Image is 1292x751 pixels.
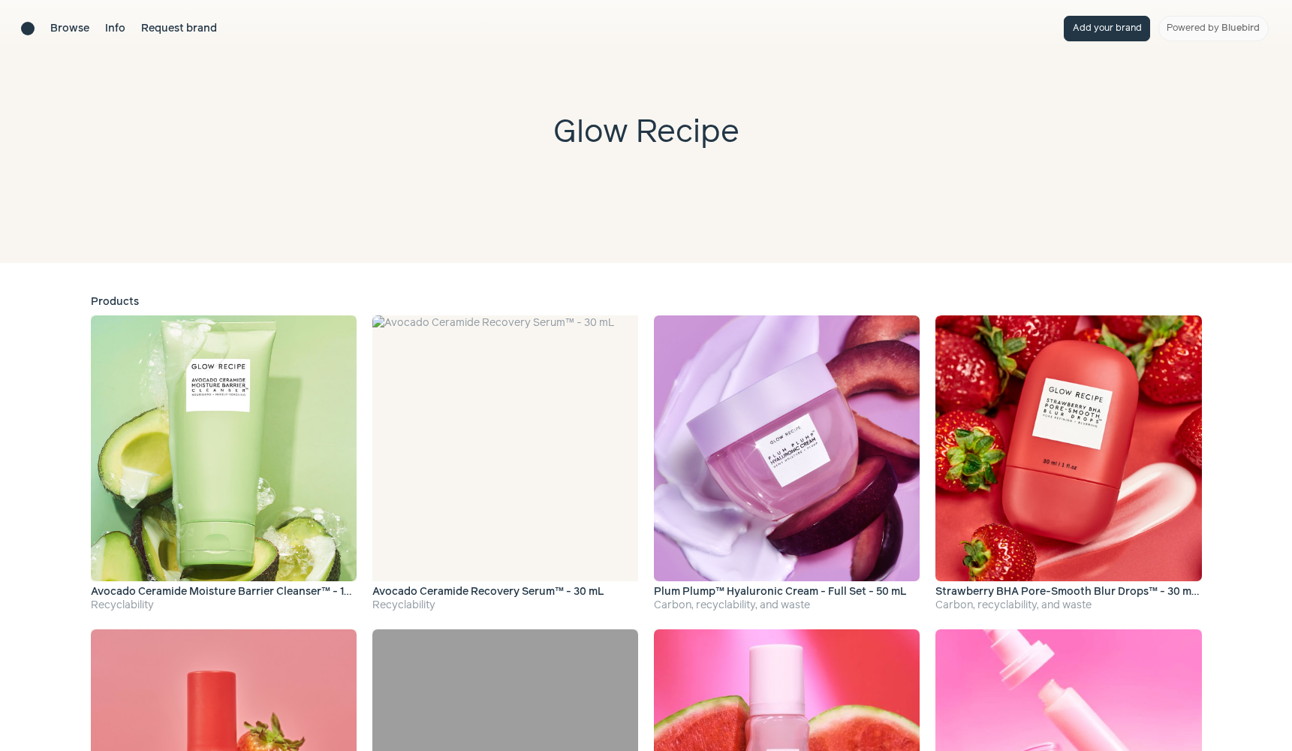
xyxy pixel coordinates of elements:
[372,315,638,614] a: Avocado Ceramide Recovery Serum™ - 30 mL Avocado Ceramide Recovery Serum™ - 30 mL Recyclability
[91,587,383,597] span: Avocado Ceramide Moisture Barrier Cleanser™ - 150 mL
[654,587,915,598] h3: Plum Plump™ Hyaluronic Cream - Full Set - 50 mL
[935,315,1201,581] img: Strawberry BHA Pore-Smooth Blur Drops™ - 30 mL
[372,315,638,581] img: Avocado Ceramide Recovery Serum™ - 30 mL
[21,22,35,35] a: Brand directory home
[372,598,638,614] h4: Recyclability
[1064,16,1150,41] button: Add your brand
[91,598,357,614] h4: Recyclability
[935,598,1201,614] h4: Carbon, recyclability, and waste
[91,315,357,614] a: Avocado Ceramide Moisture Barrier Cleanser™ - 150 mL Avocado Ceramide Moisture Barrier Cleanser™ ...
[935,587,1206,597] span: Strawberry BHA Pore-Smooth Blur Drops™ - 30 mL
[372,587,613,598] h3: Avocado Ceramide Recovery Serum™ - 30 mL
[91,587,357,598] h3: Avocado Ceramide Moisture Barrier Cleanser™ - 150 mL
[372,587,613,597] span: Avocado Ceramide Recovery Serum™ - 30 mL
[654,587,915,597] span: Plum Plump™ Hyaluronic Cream - Full Set - 50 mL
[91,315,357,581] img: Avocado Ceramide Moisture Barrier Cleanser™ - 150 mL
[141,21,217,37] a: Request brand
[105,21,125,37] a: Info
[1158,16,1269,41] a: Powered by Bluebird
[1221,23,1260,33] span: Bluebird
[50,21,89,37] a: Browse
[654,315,920,614] a: Plum Plump™ Hyaluronic Cream - Full Set - 50 mL Plum Plump™ Hyaluronic Cream - Full Set - 50 mL C...
[654,598,920,614] h4: Carbon, recyclability, and waste
[654,315,920,581] img: Plum Plump™ Hyaluronic Cream - Full Set - 50 mL
[91,294,1202,310] h2: Products
[935,587,1201,598] h3: Strawberry BHA Pore-Smooth Blur Drops™ - 30 mL
[935,315,1201,614] a: Strawberry BHA Pore-Smooth Blur Drops™ - 30 mL Strawberry BHA Pore-Smooth Blur Drops™ - 30 mL Car...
